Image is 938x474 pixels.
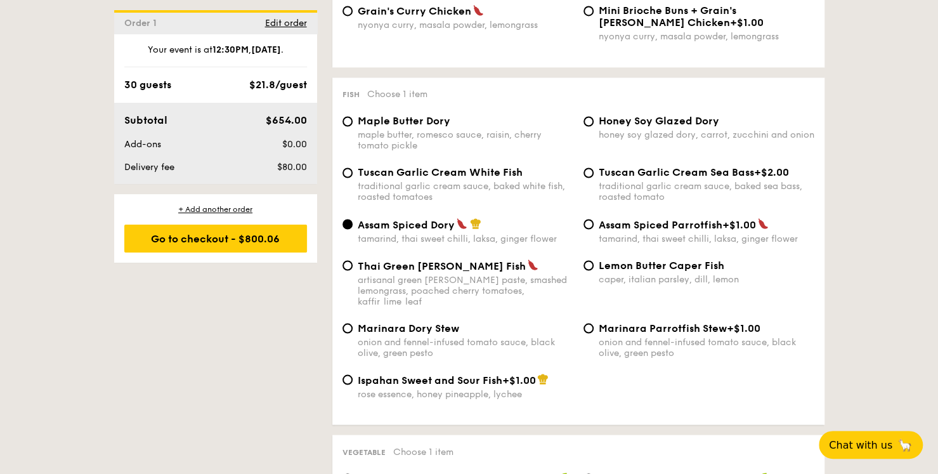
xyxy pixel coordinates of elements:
[342,168,353,178] input: Tuscan Garlic Cream White Fishtraditional garlic cream sauce, baked white fish, roasted tomatoes
[583,323,594,333] input: Marinara Parrotfish Stew+$1.00onion and fennel-infused tomato sauce, black olive, green pesto
[342,219,353,229] input: Assam Spiced Dorytamarind, thai sweet chilli, laksa, ginger flower
[124,204,307,214] div: + Add another order
[342,323,353,333] input: Marinara Dory Stewonion and fennel-infused tomato sauce, black olive, green pesto
[358,322,459,334] span: Marinara Dory Stew
[583,260,594,270] input: Lemon Butter Caper Fishcaper, italian parsley, dill, lemon
[456,218,467,229] img: icon-spicy.37a8142b.svg
[358,5,471,17] span: Grain's Curry Chicken
[265,18,307,29] span: Edit order
[757,218,769,229] img: icon-spicy.37a8142b.svg
[124,114,167,126] span: Subtotal
[727,322,760,334] span: +$1.00
[358,388,573,399] div: rose essence, honey pineapple, lychee
[599,218,722,230] span: Assam Spiced Parrotfish
[583,6,594,16] input: Mini Brioche Buns + Grain's [PERSON_NAME] Chicken+$1.00nyonya curry, masala powder, lemongrass
[342,116,353,126] input: Maple Butter Dorymaple butter, romesco sauce, raisin, cherry tomato pickle
[265,114,306,126] span: $654.00
[583,116,594,126] input: Honey Soy Glazed Doryhoney soy glazed dory, carrot, zucchini and onion
[819,431,923,459] button: Chat with us🦙
[599,181,814,202] div: traditional garlic cream sauce, baked sea bass, roasted tomato
[367,89,427,100] span: Choose 1 item
[358,181,573,202] div: traditional garlic cream sauce, baked white fish, roasted tomatoes
[599,31,814,42] div: nyonya curry, masala powder, lemongrass
[358,274,573,306] div: artisanal green [PERSON_NAME] paste, smashed lemongrass, poached cherry tomatoes, kaffir lime leaf
[358,233,573,244] div: tamarind, thai sweet chilli, laksa, ginger flower
[277,162,306,173] span: $80.00
[342,374,353,385] input: Ispahan Sweet and Sour Fish+$1.00rose essence, honey pineapple, lychee
[124,77,171,93] div: 30 guests
[470,218,481,229] img: icon-chef-hat.a58ddaea.svg
[358,129,573,151] div: maple butter, romesco sauce, raisin, cherry tomato pickle
[212,44,249,55] strong: 12:30PM
[754,166,789,178] span: +$2.00
[342,447,386,456] span: Vegetable
[124,44,307,67] div: Your event is at , .
[282,139,306,150] span: $0.00
[730,16,764,29] span: +$1.00
[599,336,814,358] div: onion and fennel-infused tomato sauce, black olive, green pesto
[583,168,594,178] input: Tuscan Garlic Cream Sea Bass+$2.00traditional garlic cream sauce, baked sea bass, roasted tomato
[342,6,353,16] input: Grain's Curry Chickennyonya curry, masala powder, lemongrass
[897,438,913,452] span: 🦙
[124,139,161,150] span: Add-ons
[599,273,814,284] div: caper, italian parsley, dill, lemon
[358,260,526,272] span: Thai Green [PERSON_NAME] Fish
[502,374,536,386] span: +$1.00
[537,373,549,385] img: icon-chef-hat.a58ddaea.svg
[358,115,450,127] span: Maple Butter Dory
[599,129,814,140] div: honey soy glazed dory, carrot, zucchini and onion
[251,44,281,55] strong: [DATE]
[583,219,594,229] input: Assam Spiced Parrotfish+$1.00tamarind, thai sweet chilli, laksa, ginger flower
[599,233,814,244] div: tamarind, thai sweet chilli, laksa, ginger flower
[358,374,502,386] span: Ispahan Sweet and Sour Fish
[829,439,892,451] span: Chat with us
[124,162,174,173] span: Delivery fee
[527,259,538,270] img: icon-spicy.37a8142b.svg
[342,260,353,270] input: Thai Green [PERSON_NAME] Fishartisanal green [PERSON_NAME] paste, smashed lemongrass, poached che...
[599,166,754,178] span: Tuscan Garlic Cream Sea Bass
[393,446,453,457] span: Choose 1 item
[358,336,573,358] div: onion and fennel-infused tomato sauce, black olive, green pesto
[342,90,360,99] span: Fish
[599,115,719,127] span: Honey Soy Glazed Dory
[124,18,162,29] span: Order 1
[472,4,484,16] img: icon-spicy.37a8142b.svg
[358,166,523,178] span: Tuscan Garlic Cream White Fish
[599,4,736,29] span: Mini Brioche Buns + Grain's [PERSON_NAME] Chicken
[358,218,455,230] span: Assam Spiced Dory
[358,20,573,30] div: nyonya curry, masala powder, lemongrass
[722,218,756,230] span: +$1.00
[599,259,724,271] span: Lemon Butter Caper Fish
[124,225,307,253] div: Go to checkout - $800.06
[599,322,727,334] span: Marinara Parrotfish Stew
[249,77,307,93] div: $21.8/guest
